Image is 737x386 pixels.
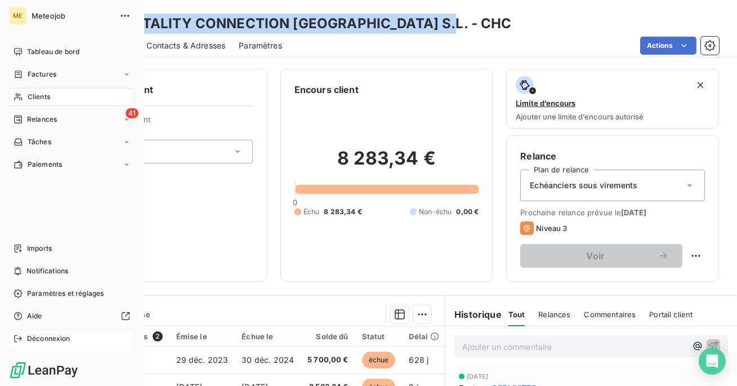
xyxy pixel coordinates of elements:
[28,137,51,147] span: Tâches
[28,69,56,79] span: Factures
[293,198,297,207] span: 0
[32,11,113,20] span: Meteojob
[176,355,229,365] span: 29 déc. 2023
[516,112,644,121] span: Ajouter une limite d’encours autorisé
[419,207,452,217] span: Non-échu
[536,224,567,233] span: Niveau 3
[28,159,62,170] span: Paiements
[516,99,575,108] span: Limite d’encours
[99,14,512,34] h3: HOSPITALITY CONNECTION [GEOGRAPHIC_DATA] S.L. - CHC
[242,332,294,341] div: Échue le
[68,83,253,96] h6: Informations client
[9,361,79,379] img: Logo LeanPay
[307,332,349,341] div: Solde dû
[27,311,42,321] span: Aide
[362,352,396,369] span: échue
[520,208,705,217] span: Prochaine relance prévue le
[621,208,646,217] span: [DATE]
[9,307,135,325] a: Aide
[456,207,479,217] span: 0,00 €
[506,69,719,128] button: Limite d’encoursAjouter une limite d’encours autorisé
[584,310,636,319] span: Commentaires
[27,114,57,125] span: Relances
[649,310,693,319] span: Portail client
[146,40,225,51] span: Contacts & Adresses
[467,373,488,380] span: [DATE]
[409,332,439,341] div: Délai
[508,310,525,319] span: Tout
[534,251,658,260] span: Voir
[242,355,294,365] span: 30 déc. 2024
[239,40,282,51] span: Paramètres
[27,47,79,57] span: Tableau de bord
[27,334,70,344] span: Déconnexion
[530,180,637,191] span: Echéanciers sous virements
[91,115,253,131] span: Propriétés Client
[538,310,570,319] span: Relances
[27,289,104,299] span: Paramètres et réglages
[409,355,428,365] span: 628 j
[27,243,52,254] span: Imports
[640,37,696,55] button: Actions
[176,332,229,341] div: Émise le
[445,308,502,321] h6: Historique
[362,332,396,341] div: Statut
[294,147,479,181] h2: 8 283,34 €
[303,207,320,217] span: Échu
[153,331,163,341] span: 2
[294,83,359,96] h6: Encours client
[520,244,682,268] button: Voir
[126,108,139,118] span: 41
[307,354,349,366] span: 5 700,00 €
[699,348,726,375] div: Open Intercom Messenger
[28,92,50,102] span: Clients
[520,149,705,163] h6: Relance
[324,207,362,217] span: 8 283,34 €
[9,7,27,25] div: ME
[26,266,68,276] span: Notifications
